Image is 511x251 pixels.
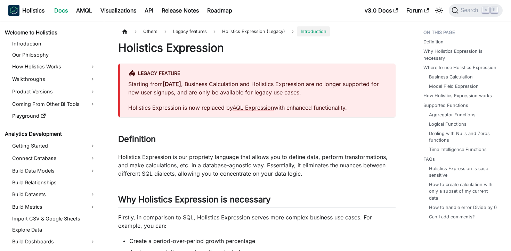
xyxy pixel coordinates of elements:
a: FAQs [423,156,435,162]
a: Forum [402,5,433,16]
li: Create a period-over-period growth percentage [129,237,396,245]
a: Our Philosophy [10,50,98,60]
a: Build Metrics [10,201,98,212]
a: Definition [423,39,444,45]
a: Can I add comments? [429,214,475,220]
a: Build Dashboards [10,236,98,247]
a: Model Field Expression [429,83,479,90]
img: Holistics [8,5,19,16]
a: Import CSV & Google Sheets [10,214,98,224]
a: Product Versions [10,86,98,97]
a: Introduction [10,39,98,49]
a: How to create calculation with only a subset of my current data [429,181,497,201]
p: Firstly, in comparison to SQL, Holistics Expression serves more complex business use cases. For e... [118,213,396,230]
a: How to handle error Divide by 0 [429,204,497,211]
a: Aggregator Functions [429,111,476,118]
strong: [DATE] [163,81,181,87]
nav: Breadcrumbs [118,26,396,36]
span: Legacy features [170,26,210,36]
a: Build Relationships [10,178,98,187]
a: Logical Functions [429,121,467,127]
a: AMQL [72,5,96,16]
a: Supported Functions [423,102,468,109]
button: Search (Command+K) [449,4,503,17]
p: Starting from , Business Calculation and Holistics Expression are no longer supported for new use... [128,80,387,97]
h2: Definition [118,134,396,147]
a: Why Holistics Expression is necessary [423,48,500,61]
a: API [140,5,157,16]
p: Holistics Expression is now replaced by with enhanced functionality. [128,103,387,112]
a: Coming From Other BI Tools [10,99,98,110]
p: Holistics Expression is our propriety language that allows you to define data, perform transforma... [118,153,396,178]
a: Build Data Models [10,165,98,176]
a: Analytics Development [3,129,98,139]
h1: Holistics Expression [118,41,396,55]
div: Legacy Feature [128,69,387,78]
button: Switch between dark and light mode (currently light mode) [433,5,445,16]
a: Where to use Holistics Expression [423,64,496,71]
a: HolisticsHolistics [8,5,44,16]
a: Connect Database [10,153,98,164]
a: Explore Data [10,225,98,235]
kbd: ⌘ [482,7,489,13]
kbd: K [491,7,498,13]
span: Others [140,26,161,36]
a: Time Intelligence Functions [429,146,487,153]
a: How Holistics Expression works [423,92,492,99]
a: Walkthroughs [10,74,98,85]
a: How Holistics Works [10,61,98,72]
a: Playground [10,111,98,121]
b: Holistics [22,6,44,15]
a: Release Notes [157,5,203,16]
h2: Why Holistics Expression is necessary [118,194,396,208]
a: Holistics Expression is case sensitive [429,165,497,178]
a: Getting Started [10,140,98,151]
a: v3.0 Docs [360,5,402,16]
a: Docs [50,5,72,16]
a: Home page [118,26,131,36]
span: Introduction [297,26,330,36]
a: AQL Expression [233,104,274,111]
a: Welcome to Holistics [3,28,98,37]
span: Search [459,7,482,14]
a: Build Datasets [10,189,98,200]
a: Visualizations [96,5,140,16]
a: Business Calculation [429,74,473,80]
span: Holistics Expression (Legacy) [219,26,289,36]
a: Roadmap [203,5,236,16]
a: Dealing with Nulls and Zeros functions [429,130,497,143]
